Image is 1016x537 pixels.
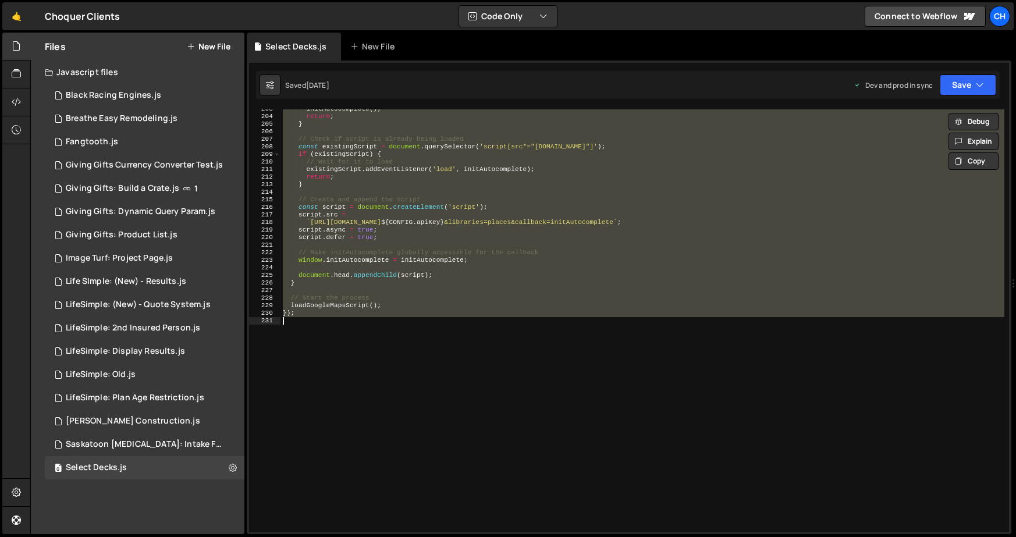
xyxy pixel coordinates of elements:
div: 224 [249,264,280,272]
div: 217 [249,211,280,219]
div: 6642/18376.js [45,386,244,410]
a: 🤙 [2,2,31,30]
div: 210 [249,158,280,166]
div: 6642/45108.js [45,456,244,479]
div: 219 [249,226,280,234]
div: 221 [249,241,280,249]
span: 0 [55,464,62,474]
div: 207 [249,136,280,143]
div: Giving Gifts: Build a Crate.js [66,183,179,194]
div: 229 [249,302,280,310]
div: 6642/19885.js [45,316,244,340]
div: 225 [249,272,280,279]
div: [DATE] [306,80,329,90]
div: 6642/21531.js [45,340,244,363]
div: 6642/21464.js [45,293,244,316]
div: 222 [249,249,280,257]
div: [PERSON_NAME] Construction.js [66,416,200,426]
div: 6642/21483.js [45,363,244,386]
div: LifeSimple: Plan Age Restriction.js [66,393,204,403]
div: 6642/13149.js [45,200,244,223]
div: 205 [249,120,280,128]
div: 231 [249,317,280,325]
button: Explain [948,133,999,150]
div: 223 [249,257,280,264]
div: 6642/17178.js [45,223,244,247]
div: 218 [249,219,280,226]
div: Select Decks.js [66,463,127,473]
div: 206 [249,128,280,136]
div: Giving Gifts Currency Converter Test.js [66,160,223,170]
div: Black Racing Engines.js [66,90,161,101]
div: 6642/24962.js [45,130,244,154]
div: Javascript files [31,61,244,84]
div: 6642/36038.js [45,410,244,433]
div: Select Decks.js [265,41,326,52]
button: Code Only [459,6,557,27]
div: 6642/17331.js [45,154,245,177]
a: Ch [989,6,1010,27]
div: 212 [249,173,280,181]
div: 215 [249,196,280,204]
div: 204 [249,113,280,120]
button: Debug [948,113,999,130]
div: 211 [249,166,280,173]
div: 209 [249,151,280,158]
div: Giving Gifts: Dynamic Query Param.js [66,207,215,217]
div: Dev and prod in sync [854,80,933,90]
div: LifeSimple: (New) - Quote System.js [66,300,211,310]
div: 213 [249,181,280,189]
div: 230 [249,310,280,317]
div: Image Turf: Project Page.js [66,253,173,264]
a: Connect to Webflow [865,6,986,27]
div: 228 [249,294,280,302]
div: LifeSimple: 2nd Insured Person.js [66,323,200,333]
div: 227 [249,287,280,294]
div: Fangtooth.js [66,137,118,147]
div: Saskatoon [MEDICAL_DATA]: Intake Form.js [66,439,226,450]
div: 6642/27391.js [45,84,244,107]
button: Copy [948,152,999,170]
h2: Files [45,40,66,53]
div: Choquer Clients [45,9,120,23]
button: Save [940,74,996,95]
div: Breathe Easy Remodeling.js [66,113,177,124]
div: 6642/18231.js [45,247,244,270]
div: New File [350,41,399,52]
div: 6642/39014.js [45,107,244,130]
div: 208 [249,143,280,151]
div: 226 [249,279,280,287]
div: 203 [249,105,280,113]
div: 214 [249,189,280,196]
div: 216 [249,204,280,211]
div: LifeSimple: Old.js [66,369,136,380]
div: 6642/12828.js [45,177,244,200]
div: 6642/21694.js [45,270,244,293]
div: 6642/12785.js [45,433,248,456]
div: 220 [249,234,280,241]
div: Life SImple: (New) - Results.js [66,276,186,287]
button: New File [187,42,230,51]
div: Saved [285,80,329,90]
div: Giving Gifts: Product List.js [66,230,177,240]
div: LifeSimple: Display Results.js [66,346,185,357]
span: 1 [194,184,198,193]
